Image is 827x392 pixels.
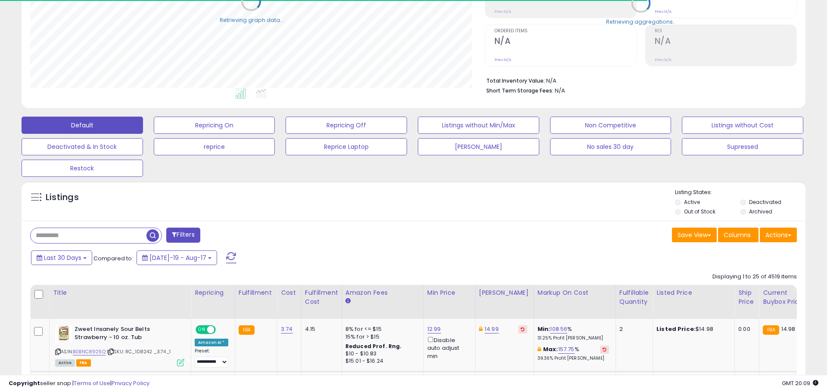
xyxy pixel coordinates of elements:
[9,380,149,388] div: seller snap | |
[22,117,143,134] button: Default
[418,117,539,134] button: Listings without Min/Max
[682,117,803,134] button: Listings without Cost
[550,117,672,134] button: Non Competitive
[286,117,407,134] button: Repricing Off
[682,138,803,155] button: Supressed
[9,379,40,387] strong: Copyright
[286,138,407,155] button: Reprice Laptop
[22,138,143,155] button: Deactivated & In Stock
[418,138,539,155] button: [PERSON_NAME]
[606,18,675,25] div: Retrieving aggregations..
[22,160,143,177] button: Restock
[154,117,275,134] button: Repricing On
[550,138,672,155] button: No sales 30 day
[154,138,275,155] button: reprice
[220,16,283,24] div: Retrieving graph data..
